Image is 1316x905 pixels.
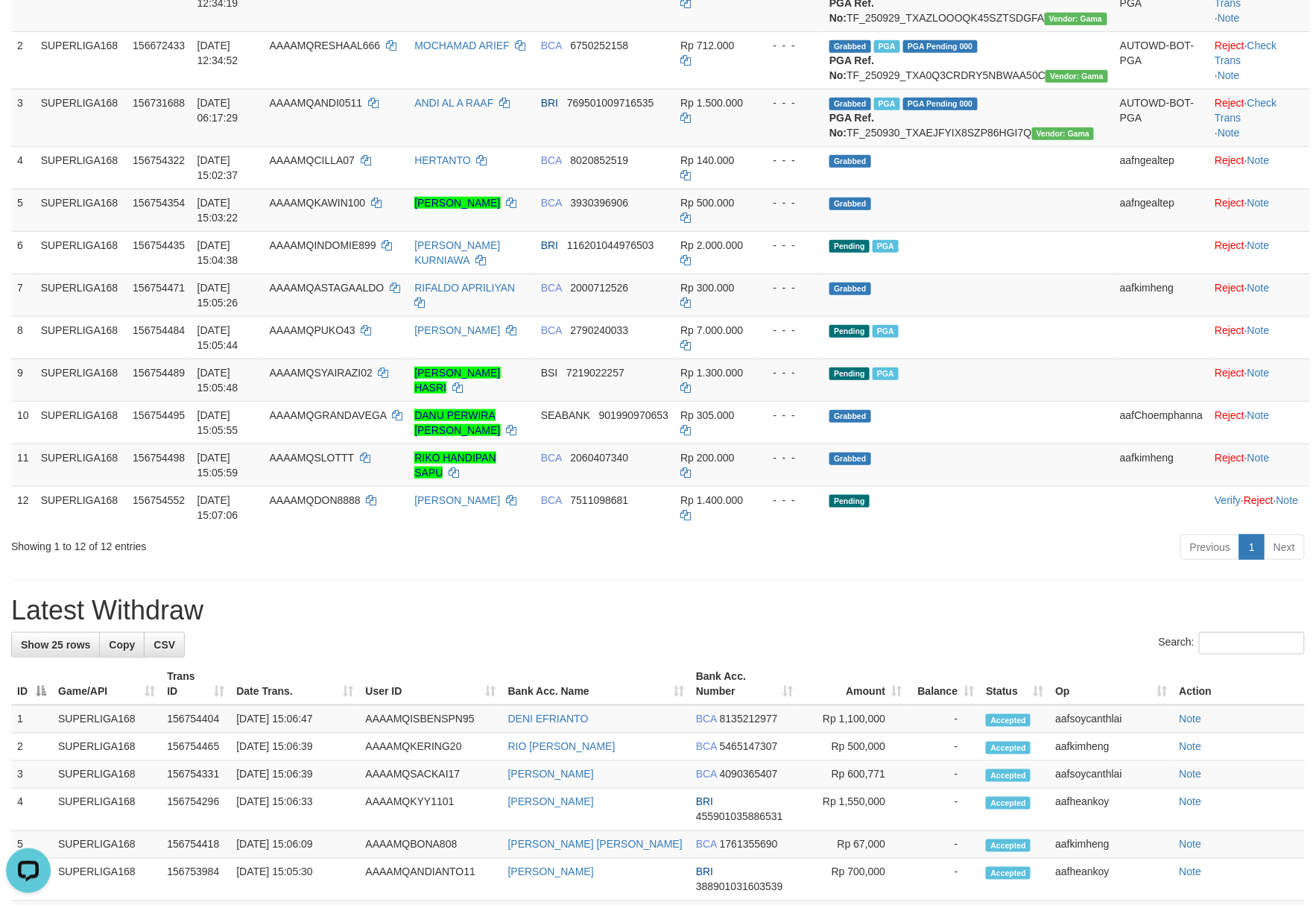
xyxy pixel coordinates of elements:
td: 4 [11,789,52,831]
td: aafChoemphanna [1114,401,1209,444]
span: Rp 305.000 [680,409,734,421]
td: Rp 1,100,000 [799,705,908,734]
span: BCA [541,154,562,166]
div: - - - [761,450,817,465]
span: AAAAMQCILLA07 [270,154,355,166]
td: AAAAMQKYY1101 [360,789,502,831]
th: Date Trans.: activate to sort column ascending [230,663,359,705]
td: 12 [11,486,35,529]
span: BCA [541,494,562,506]
td: 2 [11,734,52,761]
span: Rp 1.500.000 [680,97,743,109]
td: aafsoycanthlai [1050,705,1174,734]
span: Rp 2.000.000 [680,239,743,251]
div: - - - [761,280,817,295]
span: Grabbed [829,198,871,210]
td: · [1209,274,1310,316]
a: Reject [1215,40,1244,51]
td: SUPERLIGA168 [35,316,127,359]
td: 156754418 [161,831,230,859]
a: [PERSON_NAME] KURNIAWA [414,239,500,266]
a: Reject [1215,324,1244,336]
td: 2 [11,31,35,89]
td: - [908,734,980,761]
div: - - - [761,95,817,110]
td: SUPERLIGA168 [52,734,161,761]
td: [DATE] 15:06:09 [230,831,359,859]
span: BRI [696,796,713,808]
span: [DATE] 15:02:37 [197,154,238,181]
a: HERTANTO [414,154,470,166]
th: Bank Acc. Name: activate to sort column ascending [502,663,690,705]
span: Copy 7511098681 to clipboard [571,494,629,506]
span: CSV [154,639,175,651]
a: Note [1218,127,1240,139]
td: - [908,789,980,831]
span: 156754322 [133,154,185,166]
span: Copy 3930396906 to clipboard [571,197,629,209]
span: 156731688 [133,97,185,109]
a: Note [1247,154,1270,166]
a: [PERSON_NAME] [508,866,594,878]
td: · · [1209,31,1310,89]
span: Grabbed [829,155,871,168]
a: Note [1180,866,1202,878]
span: Vendor URL: https://trx31.1velocity.biz [1045,70,1108,83]
a: Reject [1215,452,1244,464]
span: Copy 8135212977 to clipboard [720,713,778,725]
td: aafheankoy [1050,859,1174,901]
a: Check Trans [1215,97,1277,124]
div: - - - [761,38,817,53]
span: Copy 388901031603539 to clipboard [696,881,783,893]
td: 3 [11,89,35,146]
td: [DATE] 15:06:47 [230,705,359,734]
td: Rp 1,550,000 [799,789,908,831]
th: Bank Acc. Number: activate to sort column ascending [690,663,799,705]
span: BCA [696,839,717,851]
span: Pending [829,495,870,508]
a: [PERSON_NAME] [414,324,500,336]
span: Copy 2060407340 to clipboard [571,452,629,464]
span: Accepted [986,769,1031,782]
a: Reject [1215,282,1244,294]
a: Note [1218,12,1240,24]
div: - - - [761,238,817,253]
td: SUPERLIGA168 [35,444,127,486]
span: Marked by aafsoycanthlai [873,325,899,338]
span: [DATE] 06:17:29 [197,97,238,124]
td: - [908,705,980,734]
span: Rp 7.000.000 [680,324,743,336]
span: AAAAMQKAWIN100 [270,197,366,209]
span: Rp 1.400.000 [680,494,743,506]
a: Reject [1215,97,1244,109]
td: AAAAMQSACKAI17 [360,761,502,789]
td: 156754404 [161,705,230,734]
td: · · [1209,486,1310,529]
td: Rp 67,000 [799,831,908,859]
span: Accepted [986,797,1031,810]
span: 156754498 [133,452,185,464]
span: [DATE] 15:04:38 [197,239,238,266]
span: Copy 2790240033 to clipboard [571,324,629,336]
td: 5 [11,189,35,231]
th: Amount: activate to sort column ascending [799,663,908,705]
button: Open LiveChat chat widget [6,6,51,51]
td: SUPERLIGA168 [35,89,127,146]
span: Rp 140.000 [680,154,734,166]
td: · [1209,401,1310,444]
a: [PERSON_NAME] [414,494,500,506]
span: BCA [541,452,562,464]
a: Note [1180,769,1202,781]
a: [PERSON_NAME] [414,197,500,209]
a: Reject [1215,409,1244,421]
div: Showing 1 to 12 of 12 entries [11,533,537,554]
td: · [1209,189,1310,231]
div: - - - [761,408,817,423]
span: BCA [541,40,562,51]
td: [DATE] 15:06:39 [230,734,359,761]
div: - - - [761,153,817,168]
a: Note [1247,409,1270,421]
a: DANU PERWIRA [PERSON_NAME] [414,409,500,436]
td: aafkimheng [1114,444,1209,486]
td: SUPERLIGA168 [52,705,161,734]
